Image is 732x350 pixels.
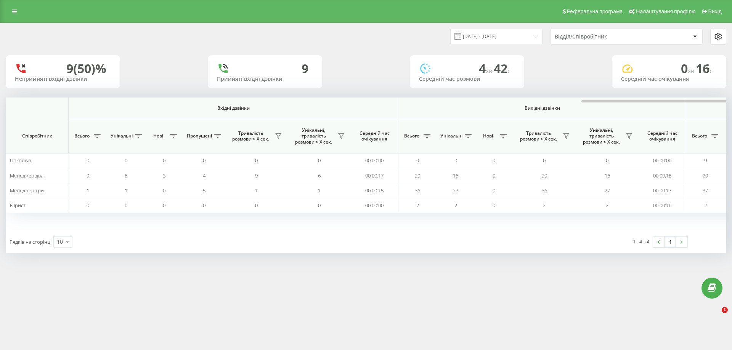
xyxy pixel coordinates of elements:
span: 1 [255,187,258,194]
span: хв [688,67,696,75]
span: 29 [703,172,708,179]
span: 6 [318,172,321,179]
div: Середній час розмови [419,76,515,82]
span: Unknown [10,157,31,164]
span: 2 [704,202,707,209]
span: 16 [605,172,610,179]
td: 00:00:00 [351,198,398,213]
div: 10 [57,238,63,246]
div: Відділ/Співробітник [555,34,646,40]
td: 00:00:17 [639,183,686,198]
span: Тривалість розмови > Х сек. [229,130,273,142]
div: 1 - 4 з 4 [633,238,649,245]
span: 20 [415,172,420,179]
span: 37 [703,187,708,194]
span: Налаштування профілю [636,8,695,14]
span: 0 [318,157,321,164]
td: 00:00:18 [639,168,686,183]
span: c [507,67,510,75]
span: 0 [163,187,165,194]
td: 00:00:15 [351,183,398,198]
span: Нові [478,133,498,139]
div: Неприйняті вхідні дзвінки [15,76,111,82]
span: Тривалість розмови > Х сек. [517,130,560,142]
span: 9 [255,172,258,179]
span: 27 [605,187,610,194]
span: Пропущені [187,133,212,139]
td: 00:00:16 [639,198,686,213]
span: 5 [203,187,205,194]
span: 16 [453,172,458,179]
span: Всього [690,133,709,139]
span: 0 [681,60,696,77]
span: 0 [493,172,495,179]
span: 4 [479,60,494,77]
span: 0 [87,202,89,209]
span: 0 [493,187,495,194]
span: 0 [416,157,419,164]
a: 1 [665,237,676,247]
span: 3 [163,172,165,179]
iframe: Intercom live chat [706,307,724,325]
span: 9 [704,157,707,164]
span: 0 [163,157,165,164]
span: 0 [87,157,89,164]
span: 0 [318,202,321,209]
div: 9 (50)% [66,61,106,76]
span: 6 [125,172,127,179]
span: Середній час очікування [644,130,680,142]
span: 4 [203,172,205,179]
td: 00:00:00 [639,153,686,168]
span: 1 [722,307,728,313]
span: 1 [87,187,89,194]
span: Співробітник [12,133,62,139]
span: 2 [416,202,419,209]
div: Середній час очікування [621,76,717,82]
span: Менеджер три [10,187,44,194]
span: 36 [415,187,420,194]
span: 0 [203,202,205,209]
span: 0 [493,202,495,209]
span: 2 [543,202,546,209]
span: c [710,67,713,75]
span: Унікальні, тривалість розмови > Х сек. [579,127,623,145]
span: Вихід [708,8,722,14]
span: 0 [493,157,495,164]
span: 42 [494,60,510,77]
span: Унікальні [440,133,462,139]
span: 2 [606,202,608,209]
span: Унікальні, тривалість розмови > Х сек. [292,127,335,145]
td: 00:00:00 [351,153,398,168]
span: Реферальна програма [567,8,623,14]
span: 0 [606,157,608,164]
span: 0 [255,157,258,164]
span: 0 [454,157,457,164]
span: 0 [125,157,127,164]
span: 0 [203,157,205,164]
span: Унікальні [111,133,133,139]
span: 0 [543,157,546,164]
div: Прийняті вхідні дзвінки [217,76,313,82]
span: 0 [163,202,165,209]
div: 9 [302,61,308,76]
span: 2 [454,202,457,209]
span: Нові [149,133,168,139]
span: 0 [255,202,258,209]
span: 27 [453,187,458,194]
span: хв [486,67,494,75]
span: 1 [125,187,127,194]
span: 16 [696,60,713,77]
span: Всього [402,133,421,139]
td: 00:00:17 [351,168,398,183]
span: Рядків на сторінці [10,238,51,245]
span: 36 [542,187,547,194]
span: Юрист [10,202,26,209]
span: 0 [125,202,127,209]
span: Середній час очікування [356,130,392,142]
span: 9 [87,172,89,179]
span: Вихідні дзвінки [416,105,668,111]
span: 1 [318,187,321,194]
span: 20 [542,172,547,179]
span: Вхідні дзвінки [88,105,378,111]
span: Менеджер два [10,172,43,179]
